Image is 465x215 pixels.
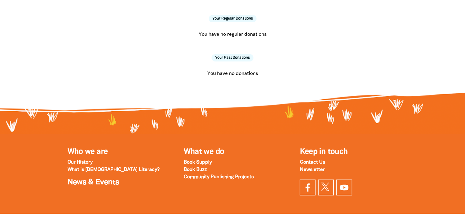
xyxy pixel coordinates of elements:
[212,54,253,61] h2: Your Past Donations
[300,148,348,155] span: Keep in touch
[68,148,108,155] a: Who we are
[209,15,256,22] h2: Your Regular Donations
[183,160,212,165] a: Book Supply
[318,180,334,195] a: Find us on Twitter
[183,148,224,155] a: What we do
[138,70,327,77] p: You have no donations
[68,168,160,172] a: What is [DEMOGRAPHIC_DATA] Literacy?
[183,168,207,172] a: Book Buzz
[135,66,330,81] div: Paginated content
[300,168,324,172] a: Newsletter
[336,180,352,195] a: Find us on YouTube
[183,175,253,179] a: Community Publishing Projects
[300,160,325,165] a: Contact Us
[135,27,330,42] div: Paginated content
[68,160,93,165] a: Our History
[138,31,327,38] p: You have no regular donations
[68,179,119,186] a: News & Events
[300,180,316,195] a: Visit our facebook page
